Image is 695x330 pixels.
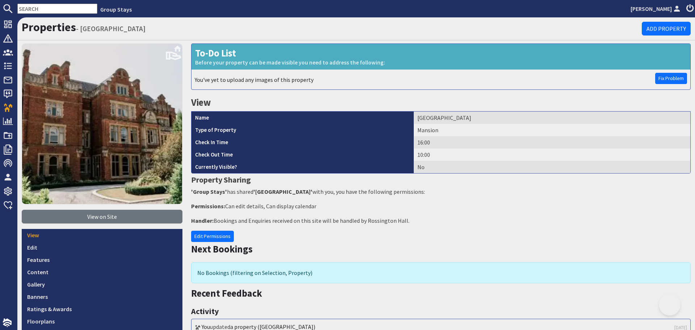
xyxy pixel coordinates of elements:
a: Edit [22,241,182,254]
th: Type of Property [191,124,414,136]
strong: 'Group Stays' [191,188,227,195]
td: No [414,161,690,173]
a: View on Site [22,210,182,224]
input: SEARCH [17,4,97,14]
td: Mansion [414,124,690,136]
strong: '[GEOGRAPHIC_DATA]' [253,188,312,195]
a: Gallery [22,278,182,291]
p: Can edit details, Can display calendar [191,202,691,210]
h3: Property Sharing [191,174,691,186]
th: Name [191,112,414,124]
a: Add Property [642,22,691,35]
h2: View [191,95,691,110]
a: Edit Permissions [191,231,234,242]
a: Ratings & Awards [22,303,182,315]
a: Fix Problem [655,73,687,84]
th: Currently Visible? [191,161,414,173]
small: - [GEOGRAPHIC_DATA] [76,24,146,33]
a: View [22,229,182,241]
img: PENNONS PARK's icon [22,43,182,204]
a: Features [22,254,182,266]
div: No Bookings (filtering on Selection, Property) [191,262,691,283]
strong: Handler: [191,217,214,224]
iframe: Toggle Customer Support [659,294,681,316]
a: Activity [191,306,219,316]
small: Before your property can be made visible you need to address the following: [195,59,687,66]
a: Properties [22,20,76,34]
a: Banners [22,291,182,303]
h2: To-Do List [191,44,690,70]
p: Bookings and Enquiries received on this site will be handled by Rossington Hall. [191,216,691,225]
a: Content [22,266,182,278]
th: Check Out Time [191,149,414,161]
td: [GEOGRAPHIC_DATA] [414,112,690,124]
td: 16:00 [414,136,690,149]
a: Group Stays [100,6,132,13]
a: Recent Feedback [191,287,262,299]
a: Next Bookings [191,243,253,255]
strong: Permissions: [191,202,225,210]
a: You've yet to upload any images of this property [195,76,313,83]
img: staytech_i_w-64f4e8e9ee0a9c174fd5317b4b171b261742d2d393467e5bdba4413f4f884c10.svg [3,318,12,327]
a: Floorplans [22,315,182,327]
th: Check In Time [191,136,414,149]
p: has shared with you, you have the following permissions: [191,187,691,196]
a: [PERSON_NAME] [631,4,682,13]
td: 10:00 [414,149,690,161]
